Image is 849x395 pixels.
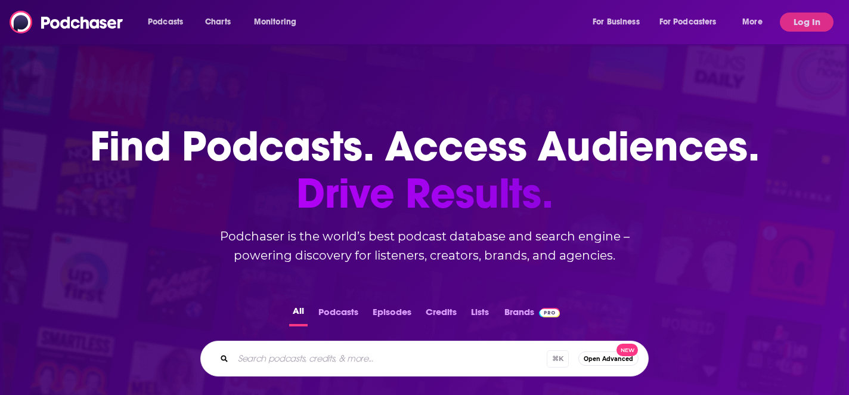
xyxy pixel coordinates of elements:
img: Podchaser - Follow, Share and Rate Podcasts [10,11,124,33]
span: Podcasts [148,14,183,30]
button: open menu [584,13,655,32]
span: More [742,14,763,30]
button: open menu [652,13,734,32]
div: Search podcasts, credits, & more... [200,341,649,377]
button: open menu [734,13,777,32]
button: Podcasts [315,303,362,326]
button: Episodes [369,303,415,326]
input: Search podcasts, credits, & more... [233,349,547,368]
button: open menu [246,13,312,32]
a: BrandsPodchaser Pro [504,303,560,326]
span: Open Advanced [584,356,633,362]
button: Credits [422,303,460,326]
span: For Business [593,14,640,30]
img: Podchaser Pro [539,308,560,317]
button: Lists [467,303,492,326]
button: All [289,303,308,326]
span: Charts [205,14,231,30]
span: New [616,344,638,356]
span: ⌘ K [547,350,569,368]
a: Charts [197,13,238,32]
h2: Podchaser is the world’s best podcast database and search engine – powering discovery for listene... [186,227,663,265]
span: For Podcasters [659,14,717,30]
span: Drive Results. [90,170,760,217]
button: Log In [780,13,833,32]
span: Monitoring [254,14,296,30]
button: Open AdvancedNew [578,351,639,366]
h1: Find Podcasts. Access Audiences. [90,123,760,217]
button: open menu [140,13,199,32]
